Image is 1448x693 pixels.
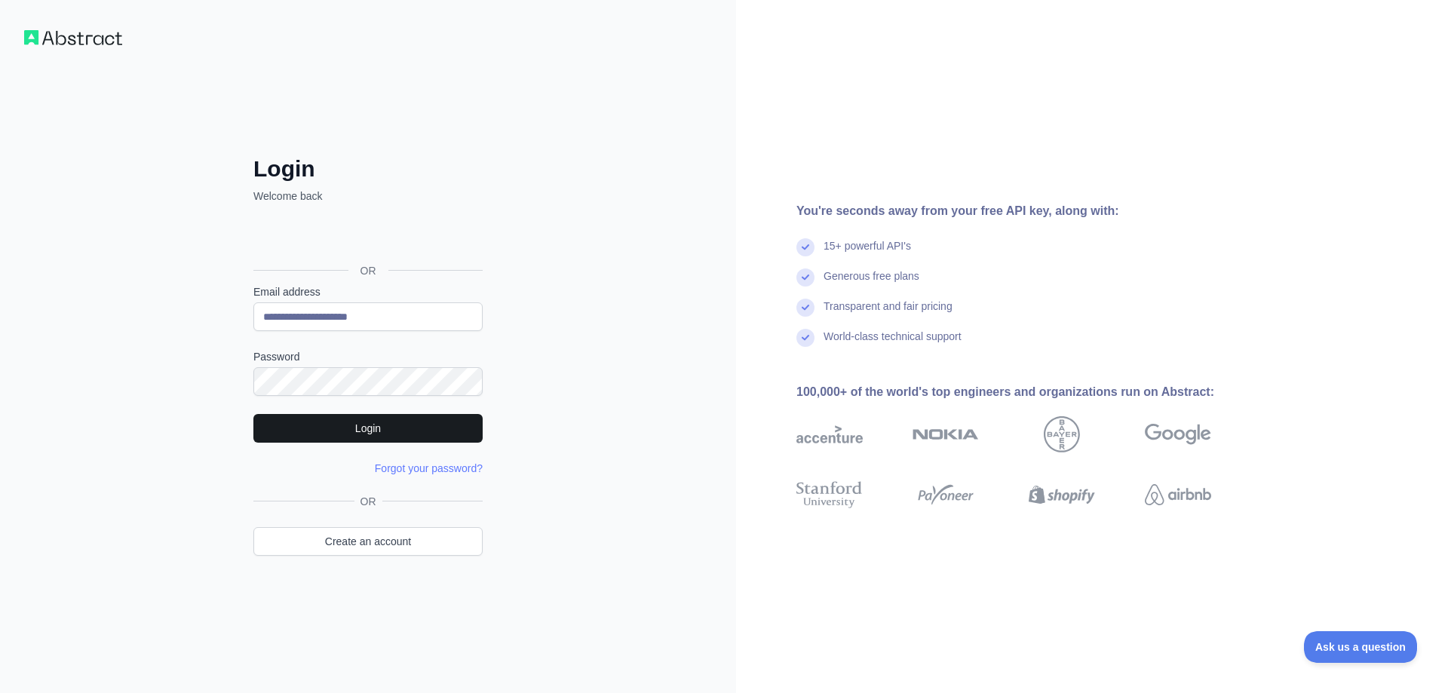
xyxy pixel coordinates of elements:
[796,329,814,347] img: check mark
[253,527,483,556] a: Create an account
[253,189,483,204] p: Welcome back
[1044,416,1080,452] img: bayer
[1145,416,1211,452] img: google
[796,383,1259,401] div: 100,000+ of the world's top engineers and organizations run on Abstract:
[253,349,483,364] label: Password
[1029,478,1095,511] img: shopify
[24,30,122,45] img: Workflow
[348,263,388,278] span: OR
[796,238,814,256] img: check mark
[913,416,979,452] img: nokia
[246,220,487,253] iframe: Sign in with Google Button
[824,268,919,299] div: Generous free plans
[913,478,979,511] img: payoneer
[824,299,953,329] div: Transparent and fair pricing
[796,478,863,511] img: stanford university
[824,329,962,359] div: World-class technical support
[796,299,814,317] img: check mark
[1145,478,1211,511] img: airbnb
[375,462,483,474] a: Forgot your password?
[253,414,483,443] button: Login
[253,284,483,299] label: Email address
[796,202,1259,220] div: You're seconds away from your free API key, along with:
[253,155,483,182] h2: Login
[824,238,911,268] div: 15+ powerful API's
[1304,631,1418,663] iframe: Toggle Customer Support
[796,268,814,287] img: check mark
[354,494,382,509] span: OR
[796,416,863,452] img: accenture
